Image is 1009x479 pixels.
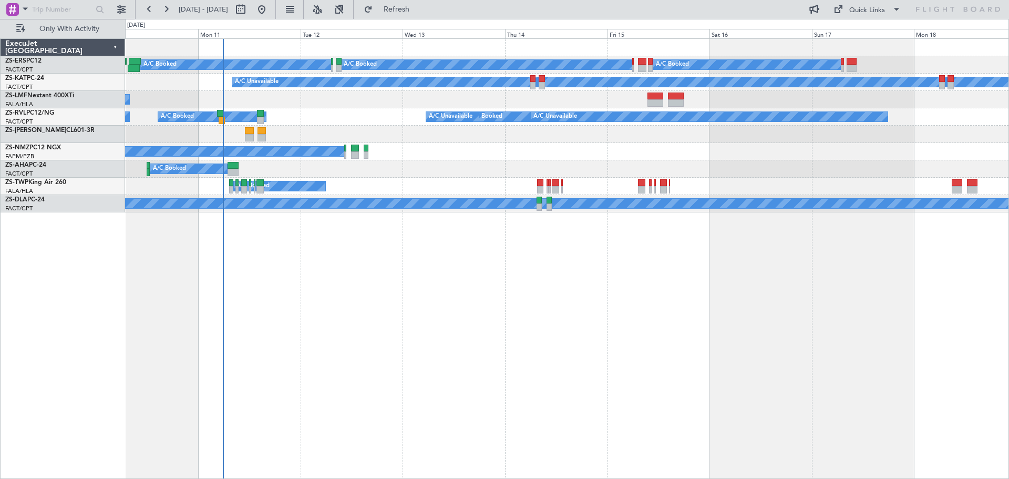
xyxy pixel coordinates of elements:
[143,57,177,73] div: A/C Booked
[5,145,29,151] span: ZS-NMZ
[5,152,34,160] a: FAPM/PZB
[812,29,914,38] div: Sun 17
[5,179,66,186] a: ZS-TWPKing Air 260
[12,21,114,37] button: Only With Activity
[5,127,66,134] span: ZS-[PERSON_NAME]
[5,58,26,64] span: ZS-ERS
[5,66,33,74] a: FACT/CPT
[5,170,33,178] a: FACT/CPT
[127,21,145,30] div: [DATE]
[5,162,29,168] span: ZS-AHA
[5,75,44,81] a: ZS-KATPC-24
[153,161,186,177] div: A/C Booked
[709,29,812,38] div: Sat 16
[505,29,608,38] div: Thu 14
[5,179,28,186] span: ZS-TWP
[5,187,33,195] a: FALA/HLA
[533,109,577,125] div: A/C Unavailable
[5,110,26,116] span: ZS-RVL
[5,83,33,91] a: FACT/CPT
[849,5,885,16] div: Quick Links
[429,109,472,125] div: A/C Unavailable
[469,109,502,125] div: A/C Booked
[5,93,74,99] a: ZS-LMFNextant 400XTi
[236,178,270,194] div: A/C Booked
[5,197,27,203] span: ZS-DLA
[5,162,46,168] a: ZS-AHAPC-24
[5,145,61,151] a: ZS-NMZPC12 NGX
[5,75,27,81] span: ZS-KAT
[5,197,45,203] a: ZS-DLAPC-24
[5,127,95,134] a: ZS-[PERSON_NAME]CL601-3R
[5,93,27,99] span: ZS-LMF
[5,205,33,212] a: FACT/CPT
[179,5,228,14] span: [DATE] - [DATE]
[5,58,42,64] a: ZS-ERSPC12
[359,1,422,18] button: Refresh
[235,74,279,90] div: A/C Unavailable
[656,57,689,73] div: A/C Booked
[27,25,111,33] span: Only With Activity
[403,29,505,38] div: Wed 13
[301,29,403,38] div: Tue 12
[828,1,906,18] button: Quick Links
[344,57,377,73] div: A/C Booked
[96,29,198,38] div: Sun 10
[608,29,710,38] div: Fri 15
[198,29,301,38] div: Mon 11
[375,6,419,13] span: Refresh
[5,110,54,116] a: ZS-RVLPC12/NG
[5,118,33,126] a: FACT/CPT
[161,109,194,125] div: A/C Booked
[32,2,92,17] input: Trip Number
[5,100,33,108] a: FALA/HLA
